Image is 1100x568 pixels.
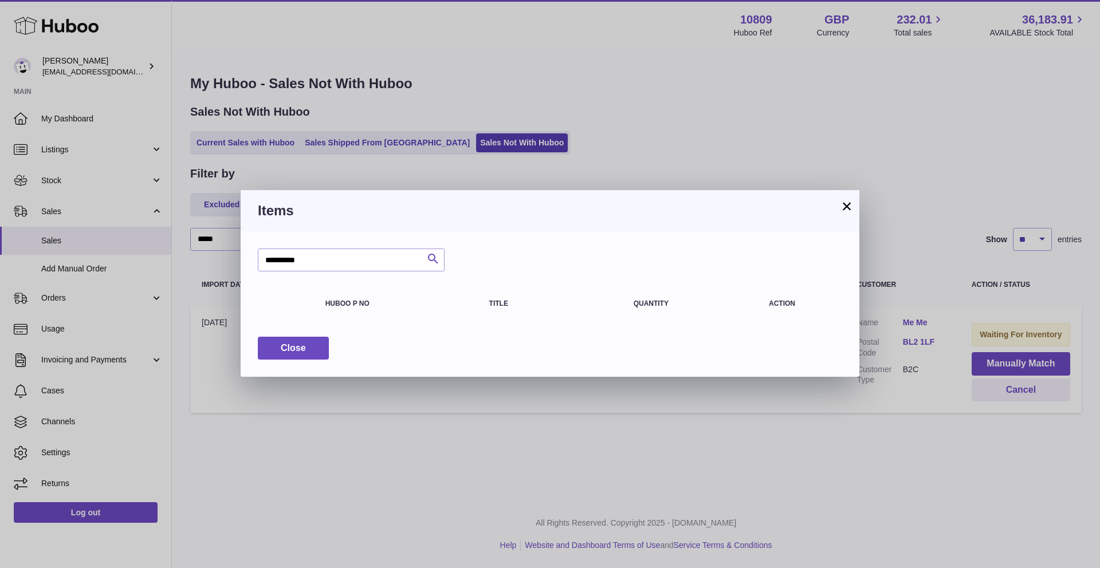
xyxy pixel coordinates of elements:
[314,289,478,319] th: Huboo P no
[580,289,722,319] th: Quantity
[281,343,306,353] span: Close
[258,202,842,220] h3: Items
[258,337,329,360] button: Close
[478,289,580,319] th: Title
[840,199,854,213] button: ×
[722,289,842,319] th: Action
